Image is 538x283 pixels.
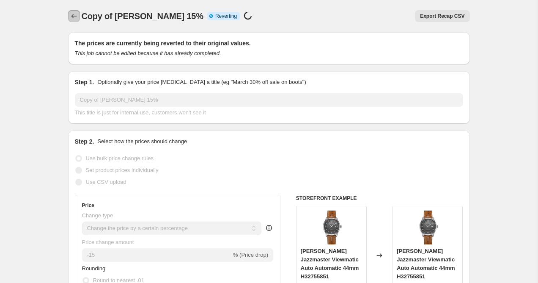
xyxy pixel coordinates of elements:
div: help [265,224,273,232]
span: Use CSV upload [86,179,126,185]
span: Reverting [215,13,237,19]
span: [PERSON_NAME] Jazzmaster Viewmatic Auto Automatic 44mm H32755851 [397,248,455,280]
span: Copy of [PERSON_NAME] 15% [82,11,203,21]
span: % (Price drop) [233,252,268,258]
input: -15 [82,248,231,262]
h2: Step 2. [75,137,94,146]
button: Price change jobs [68,10,80,22]
p: Optionally give your price [MEDICAL_DATA] a title (eg "March 30% off sale on boots") [97,78,306,86]
span: Use bulk price change rules [86,155,154,161]
p: Select how the prices should change [97,137,187,146]
span: [PERSON_NAME] Jazzmaster Viewmatic Auto Automatic 44mm H32755851 [301,248,359,280]
span: Price change amount [82,239,134,245]
span: Export Recap CSV [420,13,464,19]
h2: Step 1. [75,78,94,86]
h6: STOREFRONT EXAMPLE [296,195,463,202]
i: This job cannot be edited because it has already completed. [75,50,221,56]
button: Export Recap CSV [415,10,469,22]
h3: Price [82,202,94,209]
img: Hamilton_Jazzmaster_Viewmatic_Auto_Automatic_44mm_H32755851-4493603_80x.png [411,211,445,244]
h2: The prices are currently being reverted to their original values. [75,39,463,47]
span: Rounding [82,265,106,272]
span: This title is just for internal use, customers won't see it [75,109,206,116]
input: 30% off holiday sale [75,93,463,107]
img: Hamilton_Jazzmaster_Viewmatic_Auto_Automatic_44mm_H32755851-4493603_80x.png [314,211,348,244]
span: Set product prices individually [86,167,159,173]
span: Change type [82,212,113,219]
